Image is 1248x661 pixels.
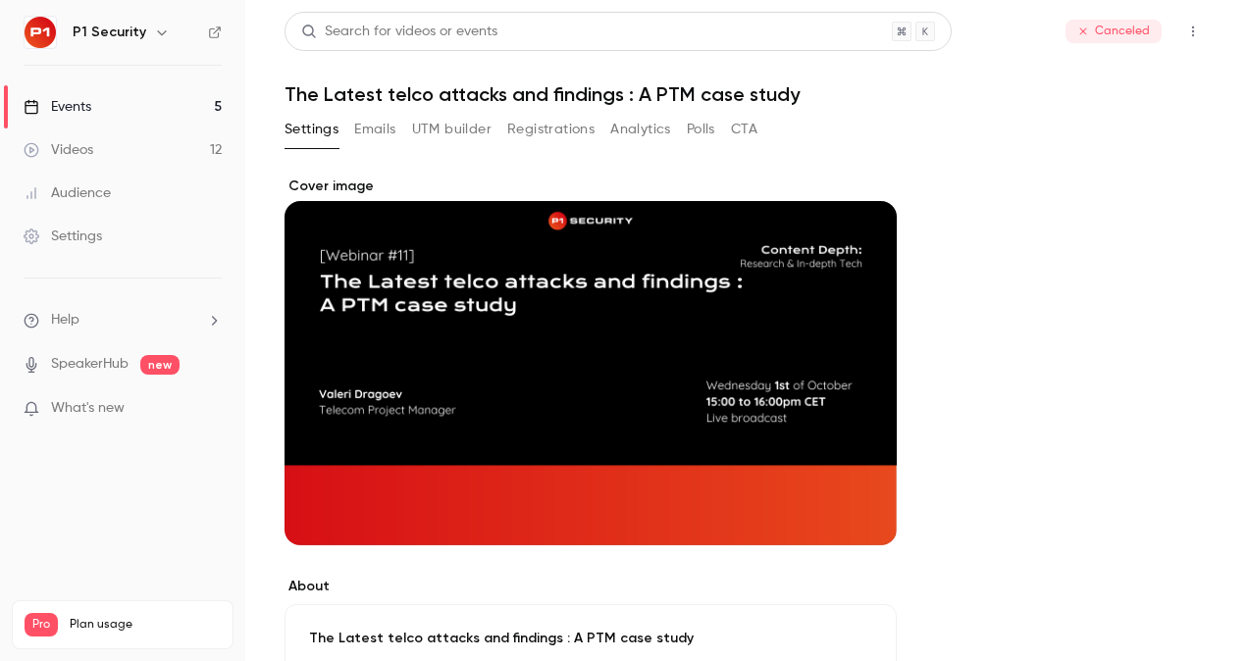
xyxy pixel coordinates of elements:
a: SpeakerHub [51,354,129,375]
span: Pro [25,613,58,636]
button: Registrations [507,114,595,145]
button: Emails [354,114,395,145]
h1: The Latest telco attacks and findings : A PTM case study [285,82,1209,106]
div: Settings [24,227,102,246]
span: Canceled [1066,20,1162,43]
iframe: Noticeable Trigger [198,400,222,418]
label: About [285,577,897,596]
h6: P1 Security [73,23,146,42]
label: Cover image [285,177,897,196]
li: help-dropdown-opener [24,310,222,330]
span: new [140,355,180,375]
button: UTM builder [412,114,492,145]
button: CTA [731,114,757,145]
div: Search for videos or events [301,22,497,42]
button: Analytics [610,114,671,145]
div: Videos [24,140,93,160]
span: Plan usage [70,617,221,633]
div: Events [24,97,91,117]
button: Polls [687,114,715,145]
span: What's new [51,398,125,419]
p: The Latest telco attacks and findings : A PTM case study [309,629,872,648]
section: Cover image [285,177,897,545]
span: Help [51,310,79,330]
div: Audience [24,183,111,203]
img: P1 Security [25,17,56,48]
button: Settings [285,114,338,145]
